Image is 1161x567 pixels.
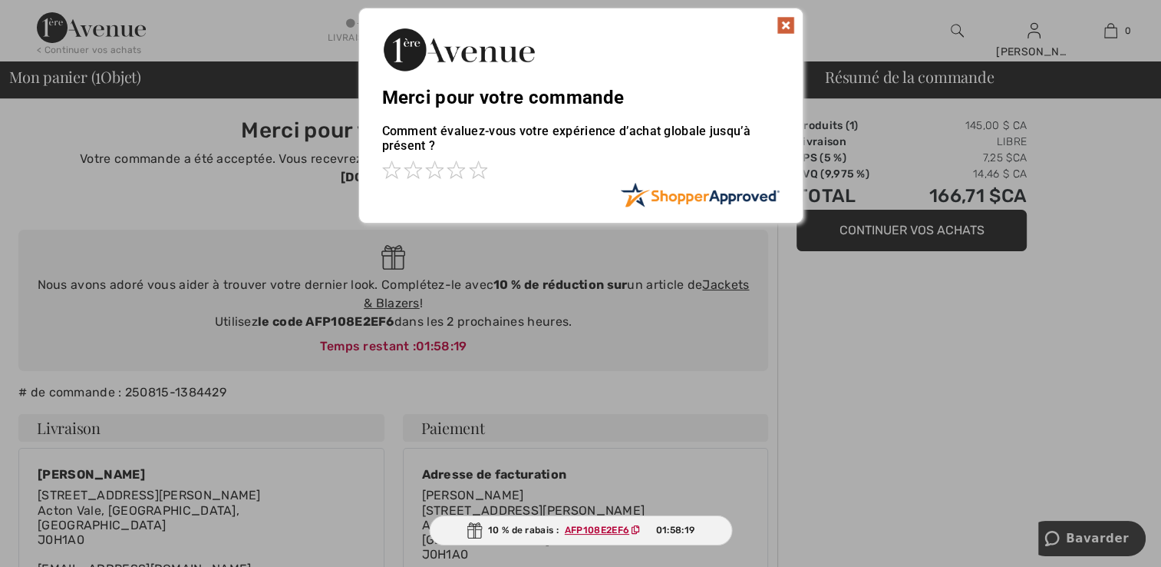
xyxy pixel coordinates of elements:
font: 10 % de rabais : [488,523,559,537]
span: Merci pour votre commande [382,87,625,108]
img: x [777,16,795,35]
ins: AFP108E2EF6 [565,525,629,535]
span: Bavarder [28,11,91,25]
img: Gift.svg [467,522,482,539]
font: Comment évaluez-vous votre expérience d’achat globale jusqu’à présent ? [382,124,750,153]
img: Merci pour votre commande [382,24,536,75]
span: 01:58:19 [656,523,694,537]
